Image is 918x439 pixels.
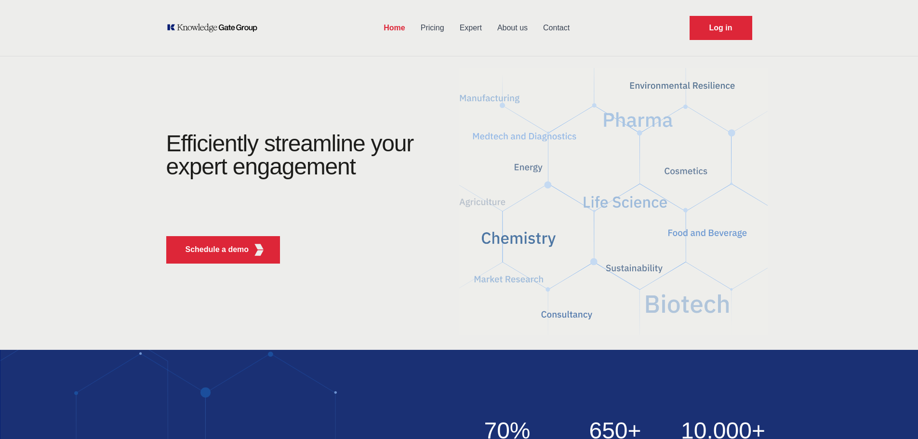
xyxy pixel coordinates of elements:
a: Request Demo [690,16,752,40]
h1: Efficiently streamline your expert engagement [166,131,414,179]
img: KGG Fifth Element RED [459,63,768,340]
a: About us [490,15,535,40]
a: Home [376,15,412,40]
button: Schedule a demoKGG Fifth Element RED [166,236,280,264]
a: Expert [452,15,490,40]
a: KOL Knowledge Platform: Talk to Key External Experts (KEE) [166,23,264,33]
img: KGG Fifth Element RED [253,244,265,256]
a: Pricing [413,15,452,40]
a: Contact [535,15,577,40]
p: Schedule a demo [186,244,249,255]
